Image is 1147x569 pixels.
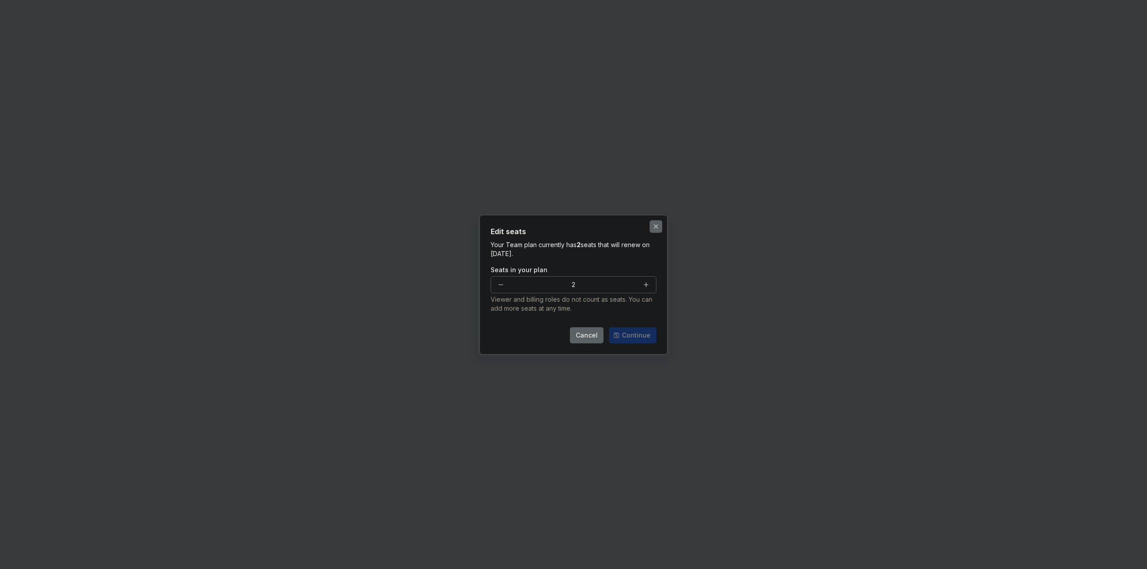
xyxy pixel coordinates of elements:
p: Your Team plan currently has seats that will renew on [DATE]. [491,240,656,258]
span: Cancel [576,331,598,340]
h2: Edit seats [491,226,656,237]
label: Seats in your plan [491,265,548,274]
b: 2 [577,241,581,248]
button: Cancel [570,327,604,343]
p: Viewer and billing roles do not count as seats. You can add more seats at any time. [491,295,656,313]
